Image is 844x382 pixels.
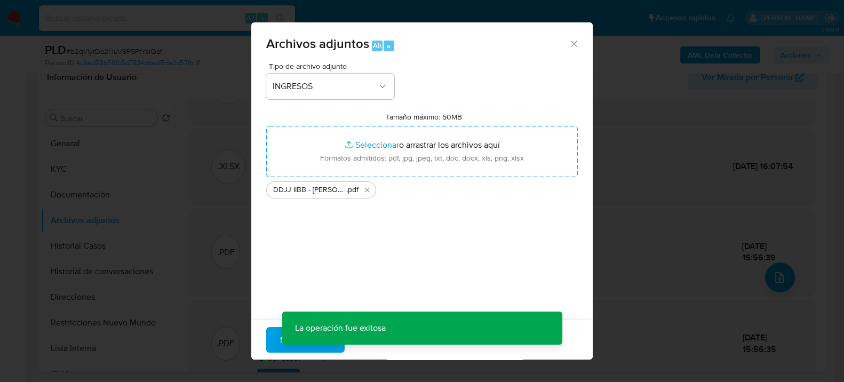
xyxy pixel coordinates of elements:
[373,41,381,51] span: Alt
[273,185,346,195] span: DDJJ IIBB - [PERSON_NAME] Construcciones Sa
[266,34,369,53] span: Archivos adjuntos
[266,177,578,198] ul: Archivos seleccionados
[363,328,397,351] span: Cancelar
[569,38,578,48] button: Cerrar
[269,62,397,70] span: Tipo de archivo adjunto
[361,184,373,196] button: Eliminar DDJJ IIBB - Ziegel Construcciones Sa.pdf
[273,81,377,92] span: INGRESOS
[387,41,391,51] span: a
[346,185,359,195] span: .pdf
[386,112,462,122] label: Tamaño máximo: 50MB
[282,312,399,345] p: La operación fue exitosa
[266,327,345,352] button: Subir archivo
[266,74,394,99] button: INGRESOS
[280,328,331,351] span: Subir archivo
